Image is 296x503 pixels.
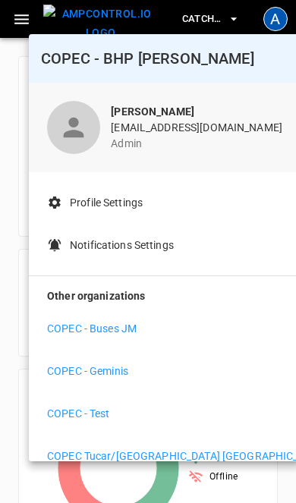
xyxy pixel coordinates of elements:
h6: COPEC - BHP [PERSON_NAME] [41,46,288,71]
p: COPEC - Test [47,406,110,422]
p: Profile Settings [70,195,143,211]
p: Other organizations [47,288,282,310]
p: COPEC - Buses JM [47,321,137,337]
p: [EMAIL_ADDRESS][DOMAIN_NAME] [111,120,282,136]
p: COPEC - Geminis [47,363,128,379]
p: Notifications Settings [70,237,174,253]
b: [PERSON_NAME] [111,105,194,118]
div: profile-icon [47,101,100,154]
p: admin [111,136,282,152]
